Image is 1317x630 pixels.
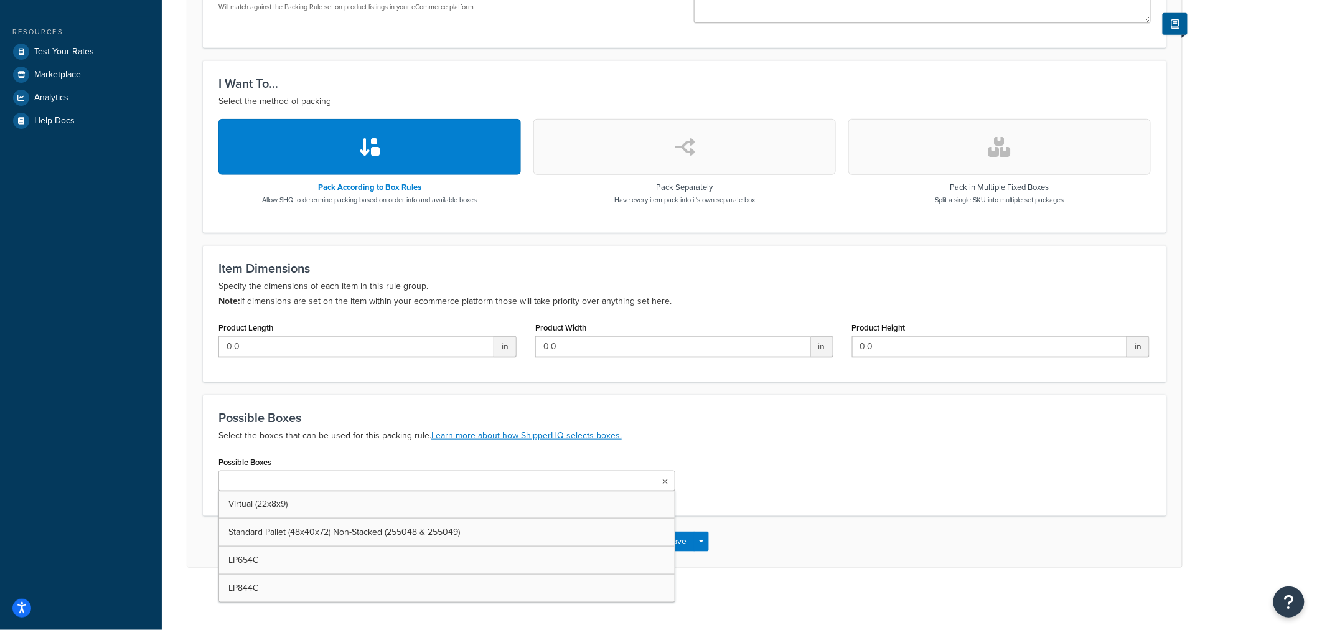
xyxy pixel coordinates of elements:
[614,183,755,192] h3: Pack Separately
[811,336,833,357] span: in
[218,77,1151,90] h3: I Want To...
[431,429,622,442] a: Learn more about how ShipperHQ selects boxes.
[1163,13,1188,35] button: Show Help Docs
[494,336,517,357] span: in
[9,27,152,37] div: Resources
[9,40,152,63] a: Test Your Rates
[34,116,75,126] span: Help Docs
[1273,586,1305,618] button: Open Resource Center
[228,553,258,567] span: LP654C
[218,411,1151,425] h3: Possible Boxes
[263,183,477,192] h3: Pack According to Box Rules
[219,491,675,518] a: Virtual (22x8x9)
[218,294,240,308] b: Note:
[219,547,675,574] a: LP654C
[218,2,675,12] p: Will match against the Packing Rule set on product listings in your eCommerce platform
[218,428,1151,443] p: Select the boxes that can be used for this packing rule.
[228,497,288,510] span: Virtual (22x8x9)
[218,323,273,332] label: Product Length
[935,195,1064,205] p: Split a single SKU into multiple set packages
[535,323,586,332] label: Product Width
[9,110,152,132] a: Help Docs
[1127,336,1150,357] span: in
[935,183,1064,192] h3: Pack in Multiple Fixed Boxes
[9,87,152,109] a: Analytics
[34,47,94,57] span: Test Your Rates
[218,94,1151,109] p: Select the method of packing
[263,195,477,205] p: Allow SHQ to determine packing based on order info and available boxes
[218,458,271,467] label: Possible Boxes
[852,323,906,332] label: Product Height
[614,195,755,205] p: Have every item pack into it's own separate box
[228,581,258,595] span: LP844C
[219,519,675,546] a: Standard Pallet (48x40x72) Non-Stacked (255048 & 255049)
[34,93,68,103] span: Analytics
[661,532,695,552] button: Save
[228,525,460,538] span: Standard Pallet (48x40x72) Non-Stacked (255048 & 255049)
[218,261,1151,275] h3: Item Dimensions
[34,70,81,80] span: Marketplace
[219,575,675,602] a: LP844C
[218,279,1151,309] p: Specify the dimensions of each item in this rule group. If dimensions are set on the item within ...
[9,63,152,86] a: Marketplace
